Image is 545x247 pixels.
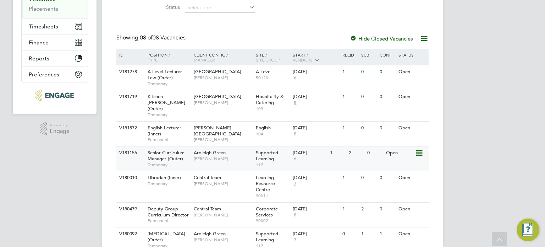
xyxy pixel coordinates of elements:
[256,75,290,81] span: 50120
[359,65,378,79] div: 0
[293,94,339,100] div: [DATE]
[192,49,254,66] div: Client Config /
[117,171,142,184] div: V180010
[378,49,396,61] div: Conf
[293,206,339,212] div: [DATE]
[291,49,341,66] div: Start /
[21,90,88,101] a: Go to home page
[256,150,278,162] span: Supported Learning
[194,100,252,106] span: [PERSON_NAME]
[293,75,297,81] span: 6
[341,49,359,61] div: Reqd
[29,39,49,46] span: Finance
[194,206,221,212] span: Central Team
[347,146,365,160] div: 2
[256,93,283,106] span: Hospitality & Catering
[140,34,186,41] span: 08 Vacancies
[397,227,428,241] div: Open
[50,128,70,134] span: Engage
[22,18,88,34] button: Timesheets
[29,55,49,62] span: Reports
[142,49,192,66] div: Position /
[194,181,252,187] span: [PERSON_NAME]
[194,174,221,181] span: Central Team
[293,175,339,181] div: [DATE]
[397,49,428,61] div: Status
[50,122,70,128] span: Powered by
[384,146,415,160] div: Open
[194,75,252,81] span: [PERSON_NAME]
[293,237,297,243] span: 3
[378,227,396,241] div: 1
[293,125,339,131] div: [DATE]
[254,49,291,66] div: Site /
[22,66,88,82] button: Preferences
[22,34,88,50] button: Finance
[148,181,190,187] span: Temporary
[194,69,241,75] span: [GEOGRAPHIC_DATA]
[256,57,280,63] span: Site Group
[341,227,359,241] div: 0
[256,218,290,224] span: 90002
[194,150,226,156] span: Ardleigh Green
[293,100,297,106] span: 8
[256,131,290,137] span: 104
[341,203,359,216] div: 1
[397,171,428,184] div: Open
[29,71,59,78] span: Preferences
[328,146,347,160] div: 1
[293,231,339,237] div: [DATE]
[293,131,297,137] span: 8
[148,231,185,243] span: [MEDICAL_DATA] (Outer)
[194,231,226,237] span: Ardleigh Green
[359,49,378,61] div: Sub
[256,69,271,75] span: A Level
[341,65,359,79] div: 1
[517,219,539,241] button: Engage Resource Center
[378,171,396,184] div: 0
[148,112,190,118] span: Temporary
[148,137,190,143] span: Permanent
[359,203,378,216] div: 2
[293,156,297,162] span: 6
[148,218,190,224] span: Permanent
[350,35,413,42] label: Hide Closed Vacancies
[140,34,153,41] span: 08 of
[293,212,297,218] span: 8
[117,203,142,216] div: V180479
[397,122,428,135] div: Open
[397,203,428,216] div: Open
[256,125,271,131] span: English
[293,69,339,75] div: [DATE]
[22,50,88,66] button: Reports
[117,90,142,103] div: V181719
[116,34,187,42] div: Showing
[378,122,396,135] div: 0
[148,162,190,168] span: Temporary
[256,231,278,243] span: Supported Learning
[359,227,378,241] div: 1
[341,122,359,135] div: 1
[148,81,190,87] span: Temporary
[359,171,378,184] div: 0
[117,49,142,61] div: ID
[365,146,384,160] div: 0
[378,203,396,216] div: 0
[341,90,359,103] div: 1
[293,57,313,63] span: Vendors
[194,156,252,162] span: [PERSON_NAME]
[378,90,396,103] div: 0
[378,65,396,79] div: 0
[148,206,189,218] span: Deputy Group Curriculum Director
[148,93,185,112] span: Kitchen [PERSON_NAME] (Outer)
[194,57,215,63] span: Manager
[148,174,181,181] span: Librarian (Inner)
[194,125,241,137] span: [PERSON_NAME][GEOGRAPHIC_DATA]
[256,206,278,218] span: Corporate Services
[117,227,142,241] div: V180092
[40,122,70,136] a: Powered byEngage
[139,4,180,10] label: Status
[185,3,255,13] input: Select one
[293,181,297,187] span: 7
[29,5,58,12] a: Placements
